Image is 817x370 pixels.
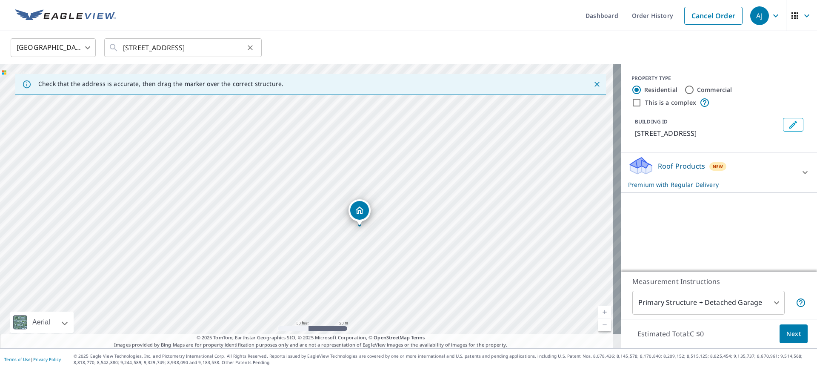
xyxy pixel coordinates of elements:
[786,329,801,339] span: Next
[197,334,425,341] span: © 2025 TomTom, Earthstar Geographics SIO, © 2025 Microsoft Corporation, ©
[598,306,611,318] a: Current Level 19, Zoom In
[750,6,769,25] div: AJ
[30,312,53,333] div: Aerial
[598,318,611,331] a: Current Level 19, Zoom Out
[631,75,807,82] div: PROPERTY TYPE
[38,80,283,88] p: Check that the address is accurate, then drag the marker over the correct structure.
[74,353,813,366] p: © 2025 Eagle View Technologies, Inc. and Pictometry International Corp. All Rights Reserved. Repo...
[10,312,74,333] div: Aerial
[783,118,803,132] button: Edit building 1
[658,161,705,171] p: Roof Products
[632,276,806,287] p: Measurement Instructions
[635,128,780,138] p: [STREET_ADDRESS]
[632,291,785,315] div: Primary Structure + Detached Garage
[33,356,61,362] a: Privacy Policy
[684,7,743,25] a: Cancel Order
[628,156,810,189] div: Roof ProductsNewPremium with Regular Delivery
[697,86,732,94] label: Commercial
[244,42,256,54] button: Clear
[4,357,61,362] p: |
[349,199,371,226] div: Dropped pin, building 1, Residential property, 149 MAIN ST W GRIMSBY ON L3M1S1
[780,324,808,344] button: Next
[631,324,711,343] p: Estimated Total: C $0
[635,118,668,125] p: BUILDING ID
[11,36,96,60] div: [GEOGRAPHIC_DATA]
[15,9,116,22] img: EV Logo
[796,298,806,308] span: Your report will include the primary structure and a detached garage if one exists.
[4,356,31,362] a: Terms of Use
[645,98,696,107] label: This is a complex
[411,334,425,341] a: Terms
[713,163,723,170] span: New
[591,79,603,90] button: Close
[123,36,244,60] input: Search by address or latitude-longitude
[644,86,677,94] label: Residential
[628,180,795,189] p: Premium with Regular Delivery
[374,334,409,341] a: OpenStreetMap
